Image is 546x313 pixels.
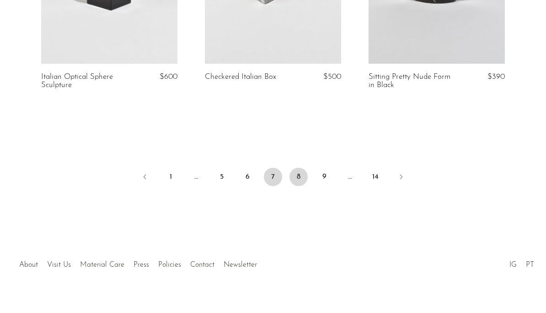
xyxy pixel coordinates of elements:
a: Press [134,261,149,269]
a: Italian Optical Sphere Sculpture [41,73,131,90]
a: PT [526,261,534,269]
a: Next [392,168,410,188]
a: Previous [136,168,154,188]
a: 9 [315,168,333,186]
a: IG [509,261,517,269]
span: $600 [160,73,177,81]
a: Checkered Italian Box [205,73,276,81]
a: 6 [238,168,257,186]
span: 7 [264,168,282,186]
a: 8 [289,168,308,186]
a: About [19,261,38,269]
span: … [187,168,205,186]
ul: Quick links [15,254,262,271]
a: Policies [158,261,181,269]
ul: Social Medias [505,254,539,271]
a: Visit Us [47,261,71,269]
a: Contact [190,261,214,269]
span: … [341,168,359,186]
a: 1 [161,168,180,186]
a: Sitting Pretty Nude Form in Black [369,73,459,90]
a: 5 [213,168,231,186]
a: 14 [366,168,385,186]
a: Material Care [80,261,124,269]
span: $500 [323,73,341,81]
span: $390 [487,73,505,81]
